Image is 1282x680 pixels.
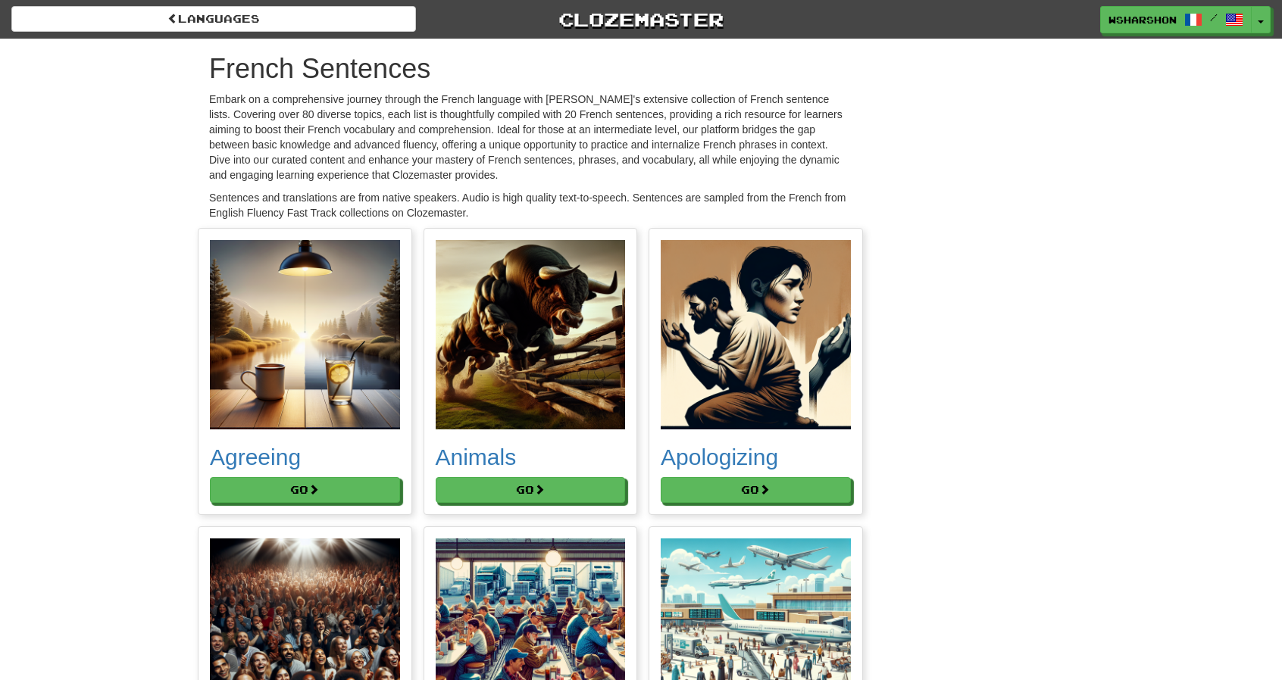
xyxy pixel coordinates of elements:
a: Apologizing Go [661,240,851,504]
a: Languages [11,6,416,32]
img: 361711e4-40f5-48f2-bb49-2c1ac33148b7.small.png [661,240,851,430]
h2: Animals [436,444,626,469]
p: Sentences and translations are from native speakers. Audio is high quality text-to-speech. Senten... [209,190,852,220]
h2: Apologizing [661,444,851,469]
img: 7bf5c0e4-b905-4040-aef1-5617776ce8b8.small.png [436,240,626,430]
a: Agreeing Go [210,240,400,504]
h1: French Sentences [209,54,852,84]
a: wsharshon / [1100,6,1252,33]
a: Animals Go [436,240,626,504]
img: 7bc4680e-2a63-4bef-a24f-7b845dfb07ff.small.png [210,240,400,430]
p: Embark on a comprehensive journey through the French language with [PERSON_NAME]'s extensive coll... [209,92,852,182]
span: / [1210,12,1218,23]
button: Go [210,477,400,503]
button: Go [661,477,851,503]
span: wsharshon [1108,13,1177,27]
button: Go [436,477,626,503]
a: Clozemaster [439,6,843,33]
h2: Agreeing [210,444,400,469]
